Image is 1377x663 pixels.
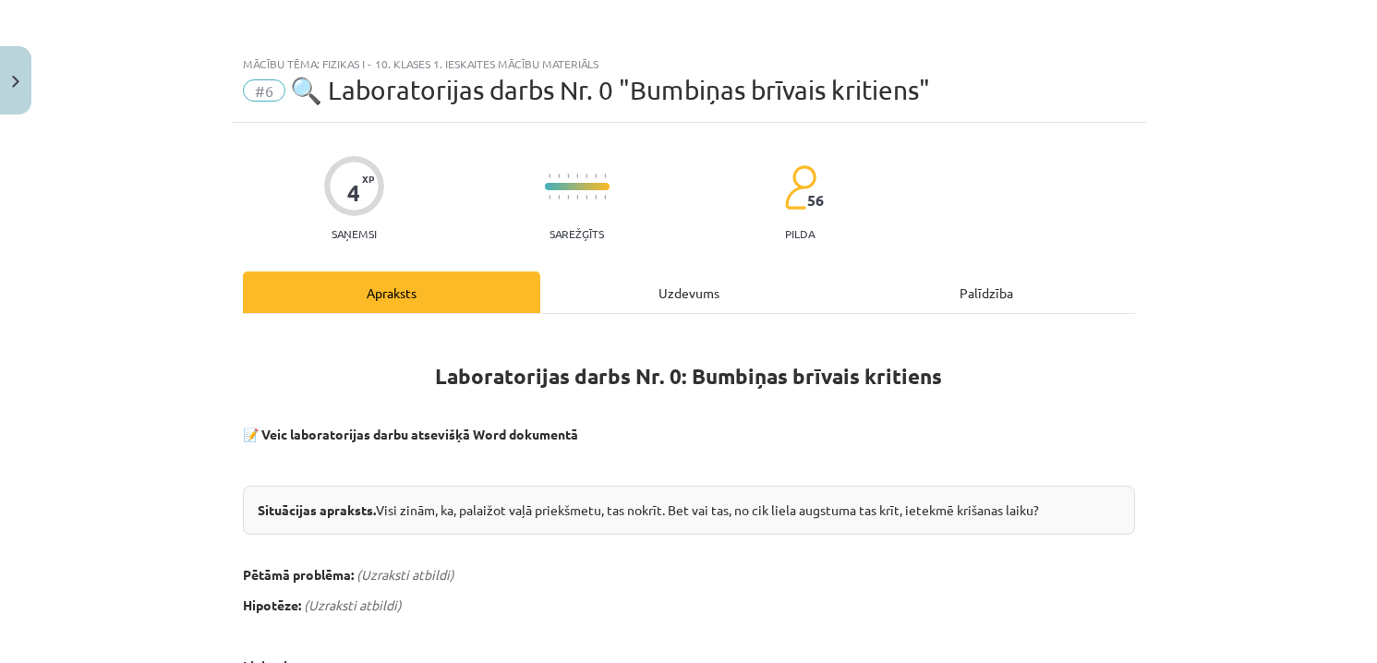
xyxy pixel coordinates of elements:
[540,271,838,313] div: Uzdevums
[258,501,376,518] b: Situācijas apraksts.
[567,174,569,178] img: icon-short-line-57e1e144782c952c97e751825c79c345078a6d821885a25fce030b3d8c18986b.svg
[558,195,560,199] img: icon-short-line-57e1e144782c952c97e751825c79c345078a6d821885a25fce030b3d8c18986b.svg
[347,180,360,206] div: 4
[549,195,550,199] img: icon-short-line-57e1e144782c952c97e751825c79c345078a6d821885a25fce030b3d8c18986b.svg
[586,174,587,178] img: icon-short-line-57e1e144782c952c97e751825c79c345078a6d821885a25fce030b3d8c18986b.svg
[550,227,604,240] p: Sarežģīts
[243,425,1135,444] p: 📝
[785,227,815,240] p: pilda
[838,271,1135,313] div: Palīdzība
[807,192,824,209] span: 56
[243,566,354,583] b: Pētāmā problēma:
[324,227,384,240] p: Saņemsi
[362,174,374,184] span: XP
[595,174,597,178] img: icon-short-line-57e1e144782c952c97e751825c79c345078a6d821885a25fce030b3d8c18986b.svg
[243,486,1135,535] div: Visi zinām, ka, palaižot vaļā priekšmetu, tas nokrīt. Bet vai tas, no cik liela augstuma tas krīt...
[576,195,578,199] img: icon-short-line-57e1e144782c952c97e751825c79c345078a6d821885a25fce030b3d8c18986b.svg
[604,195,606,199] img: icon-short-line-57e1e144782c952c97e751825c79c345078a6d821885a25fce030b3d8c18986b.svg
[558,174,560,178] img: icon-short-line-57e1e144782c952c97e751825c79c345078a6d821885a25fce030b3d8c18986b.svg
[243,79,285,102] span: #6
[12,76,19,88] img: icon-close-lesson-0947bae3869378f0d4975bcd49f059093ad1ed9edebbc8119c70593378902aed.svg
[243,271,540,313] div: Apraksts
[356,566,454,583] em: (Uzraksti atbildi)
[290,75,930,105] span: 🔍 Laboratorijas darbs Nr. 0 "Bumbiņas brīvais kritiens"
[604,174,606,178] img: icon-short-line-57e1e144782c952c97e751825c79c345078a6d821885a25fce030b3d8c18986b.svg
[595,195,597,199] img: icon-short-line-57e1e144782c952c97e751825c79c345078a6d821885a25fce030b3d8c18986b.svg
[304,597,402,613] em: (Uzraksti atbildi)
[549,174,550,178] img: icon-short-line-57e1e144782c952c97e751825c79c345078a6d821885a25fce030b3d8c18986b.svg
[435,363,942,390] strong: Laboratorijas darbs Nr. 0: Bumbiņas brīvais kritiens
[243,57,1135,70] div: Mācību tēma: Fizikas i - 10. klases 1. ieskaites mācību materiāls
[567,195,569,199] img: icon-short-line-57e1e144782c952c97e751825c79c345078a6d821885a25fce030b3d8c18986b.svg
[243,597,301,613] b: Hipotēze:
[261,426,578,442] strong: Veic laboratorijas darbu atsevišķā Word dokumentā
[784,164,816,211] img: students-c634bb4e5e11cddfef0936a35e636f08e4e9abd3cc4e673bd6f9a4125e45ecb1.svg
[576,174,578,178] img: icon-short-line-57e1e144782c952c97e751825c79c345078a6d821885a25fce030b3d8c18986b.svg
[586,195,587,199] img: icon-short-line-57e1e144782c952c97e751825c79c345078a6d821885a25fce030b3d8c18986b.svg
